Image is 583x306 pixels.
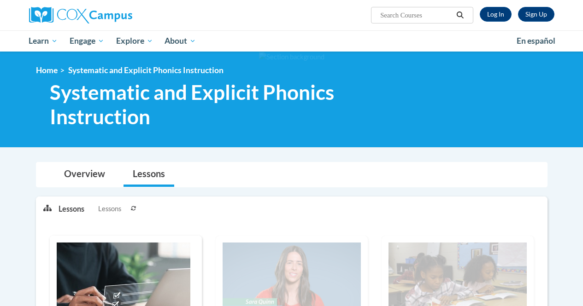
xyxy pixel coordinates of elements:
span: Systematic and Explicit Phonics Instruction [68,65,224,75]
span: About [165,35,196,46]
a: Overview [55,162,114,187]
span: Engage [70,35,104,46]
a: Lessons [124,162,174,187]
span: Explore [116,35,153,46]
a: About [159,30,202,52]
a: Explore [110,30,159,52]
a: En español [511,31,561,51]
p: Lessons [59,204,84,214]
div: Main menu [22,30,561,52]
a: Log In [480,7,512,22]
a: Learn [23,30,64,52]
img: Section background [259,52,324,62]
span: En español [517,36,555,46]
input: Search Courses [379,10,453,21]
a: Home [36,65,58,75]
span: Learn [29,35,58,46]
a: Cox Campus [29,7,195,23]
a: Engage [64,30,110,52]
button: Search [453,10,467,21]
span: Lessons [98,204,121,214]
span: Systematic and Explicit Phonics Instruction [50,80,430,129]
a: Register [518,7,554,22]
img: Cox Campus [29,7,132,23]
